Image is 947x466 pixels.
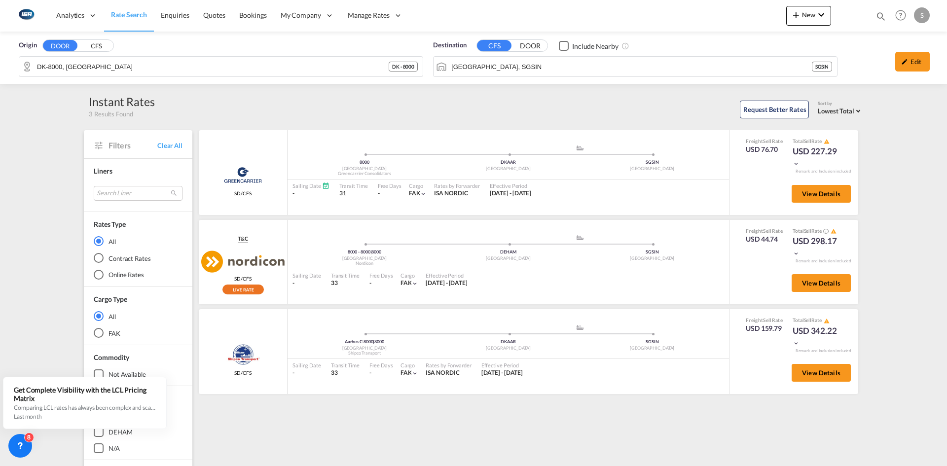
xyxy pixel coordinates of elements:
[94,294,127,304] div: Cargo Type
[56,10,84,20] span: Analytics
[201,251,285,273] img: Nordicon
[580,345,724,352] div: [GEOGRAPHIC_DATA]
[426,369,471,377] div: ISA NORDIC
[818,101,863,107] div: Sort by
[804,228,812,234] span: Sell
[740,101,809,118] button: Request Better Rates
[426,279,468,287] div: 01 Sep 2025 - 30 Sep 2025
[411,370,418,377] md-icon: icon-chevron-down
[109,428,133,436] div: DEHAM
[477,40,511,51] button: CFS
[94,443,182,453] md-checkbox: N/A
[292,260,437,267] div: Nordicon
[790,11,827,19] span: New
[348,249,372,254] span: 8000 - 8000
[746,138,783,144] div: Freight Rate
[434,57,837,76] md-input-container: Singapore, SGSIN
[823,317,830,324] button: icon-alert
[331,279,360,287] div: 33
[746,317,783,323] div: Freight Rate
[339,189,368,198] div: 31
[109,140,157,151] span: Filters
[292,255,437,262] div: [GEOGRAPHIC_DATA]
[203,11,225,19] span: Quotes
[434,189,468,197] span: ISA NORDIC
[437,159,581,166] div: DKAAR
[580,339,724,345] div: SGSIN
[914,7,930,23] div: S
[895,52,930,72] div: icon-pencilEdit
[574,145,586,150] md-icon: assets/icons/custom/ship-fill.svg
[433,40,467,50] span: Destination
[793,325,842,349] div: USD 342.22
[292,182,329,189] div: Sailing Date
[792,364,851,382] button: View Details
[109,444,120,453] div: N/A
[490,189,532,198] div: 01 Sep 2025 - 30 Sep 2025
[226,342,259,367] img: Shipco Transport
[437,339,581,345] div: DKAAR
[222,285,264,294] div: Rollable available
[434,182,479,189] div: Rates by Forwarder
[426,272,468,279] div: Effective Period
[238,235,248,243] span: T&C
[580,255,724,262] div: [GEOGRAPHIC_DATA]
[802,279,840,287] span: View Details
[109,370,146,379] div: not available
[281,10,321,20] span: My Company
[812,62,833,72] div: SGSIN
[875,11,886,22] md-icon: icon-magnify
[409,182,427,189] div: Cargo
[19,57,423,76] md-input-container: DK-8000, Aarhus C
[580,249,724,255] div: SGSIN
[360,159,369,165] span: 8000
[37,59,389,74] input: Search by Door
[89,94,155,109] div: Instant Rates
[437,345,581,352] div: [GEOGRAPHIC_DATA]
[790,9,802,21] md-icon: icon-plus 400-fg
[875,11,886,26] div: icon-magnify
[292,345,437,352] div: [GEOGRAPHIC_DATA]
[89,109,133,118] span: 3 Results Found
[234,369,251,376] span: SD/CFS
[481,361,523,369] div: Effective Period
[437,249,581,255] div: DEHAM
[19,40,36,50] span: Origin
[373,339,374,344] span: |
[831,228,837,234] md-icon: icon-alert
[94,311,182,321] md-radio-button: All
[746,144,783,154] div: USD 76.70
[331,369,360,377] div: 33
[830,227,837,235] button: icon-alert
[793,145,842,169] div: USD 227.29
[371,249,381,254] span: 8000
[788,258,858,264] div: Remark and Inclusion included
[815,9,827,21] md-icon: icon-chevron-down
[401,361,419,369] div: Cargo
[481,369,523,376] span: [DATE] - [DATE]
[580,166,724,172] div: [GEOGRAPHIC_DATA]
[818,107,854,115] span: Lowest Total
[94,270,182,280] md-radio-button: Online Rates
[513,40,547,52] button: DOOR
[292,369,321,377] div: -
[157,141,182,150] span: Clear All
[420,190,427,197] md-icon: icon-chevron-down
[804,317,812,323] span: Sell
[292,166,437,172] div: [GEOGRAPHIC_DATA]
[580,159,724,166] div: SGSIN
[804,138,812,144] span: Sell
[292,361,321,369] div: Sailing Date
[793,138,842,145] div: Total Rate
[292,272,321,279] div: Sailing Date
[490,182,532,189] div: Effective Period
[369,369,371,377] div: -
[746,234,783,244] div: USD 44.74
[788,348,858,354] div: Remark and Inclusion included
[111,10,147,19] span: Rate Search
[559,40,619,51] md-checkbox: Checkbox No Ink
[392,63,414,70] span: DK - 8000
[292,189,329,198] div: -
[79,40,113,52] button: CFS
[802,190,840,198] span: View Details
